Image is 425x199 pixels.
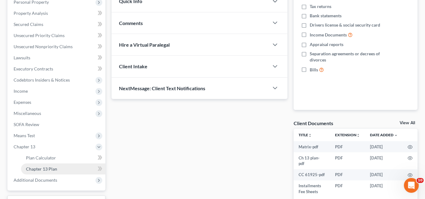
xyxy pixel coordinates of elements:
[365,180,403,197] td: [DATE]
[14,144,35,149] span: Chapter 13
[9,8,105,19] a: Property Analysis
[294,180,330,197] td: Installments Fee Sheets
[310,32,347,38] span: Income Documents
[310,13,342,19] span: Bank statements
[404,178,419,193] iframe: Intercom live chat
[370,133,398,137] a: Date Added expand_more
[14,66,53,71] span: Executory Contracts
[365,141,403,152] td: [DATE]
[310,3,331,10] span: Tax returns
[14,77,70,83] span: Codebtors Insiders & Notices
[294,120,333,126] div: Client Documents
[14,88,28,94] span: Income
[14,44,73,49] span: Unsecured Nonpriority Claims
[9,19,105,30] a: Secured Claims
[417,178,424,183] span: 10
[299,133,312,137] a: Titleunfold_more
[310,22,380,28] span: Drivers license & social security card
[310,41,343,48] span: Appraisal reports
[14,55,30,60] span: Lawsuits
[119,20,143,26] span: Comments
[330,169,365,180] td: PDF
[9,41,105,52] a: Unsecured Nonpriority Claims
[294,152,330,169] td: Ch 13 plan-pdf
[119,85,205,91] span: NextMessage: Client Text Notifications
[310,51,381,63] span: Separation agreements or decrees of divorces
[9,63,105,74] a: Executory Contracts
[308,133,312,137] i: unfold_more
[330,141,365,152] td: PDF
[119,63,147,69] span: Client Intake
[14,133,35,138] span: Means Test
[14,111,41,116] span: Miscellaneous
[294,169,330,180] td: CC 61925-pdf
[400,121,415,125] a: View All
[14,33,65,38] span: Unsecured Priority Claims
[14,122,39,127] span: SOFA Review
[394,133,398,137] i: expand_more
[335,133,360,137] a: Extensionunfold_more
[14,22,43,27] span: Secured Claims
[21,152,105,163] a: Plan Calculator
[330,180,365,197] td: PDF
[119,42,170,48] span: Hire a Virtual Paralegal
[330,152,365,169] td: PDF
[310,67,318,73] span: Bills
[26,166,57,171] span: Chapter 13 Plan
[356,133,360,137] i: unfold_more
[9,119,105,130] a: SOFA Review
[21,163,105,175] a: Chapter 13 Plan
[14,177,57,183] span: Additional Documents
[14,99,31,105] span: Expenses
[294,141,330,152] td: Matrix-pdf
[365,169,403,180] td: [DATE]
[365,152,403,169] td: [DATE]
[9,52,105,63] a: Lawsuits
[14,11,48,16] span: Property Analysis
[9,30,105,41] a: Unsecured Priority Claims
[26,155,56,160] span: Plan Calculator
